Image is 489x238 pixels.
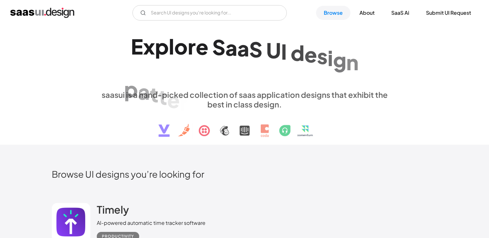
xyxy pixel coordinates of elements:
[418,6,479,20] a: Submit UI Request
[147,109,342,142] img: text, icon, saas logo
[132,5,287,21] input: Search UI designs you're looking for...
[384,6,417,20] a: SaaS Ai
[328,46,333,70] div: i
[124,77,138,101] div: p
[316,6,350,20] a: Browse
[167,88,180,112] div: e
[174,34,188,59] div: o
[188,34,196,59] div: r
[212,35,225,59] div: S
[266,38,281,63] div: U
[138,79,150,104] div: a
[281,39,287,64] div: I
[10,8,74,18] a: home
[237,36,249,61] div: a
[317,44,328,68] div: s
[97,203,129,219] a: Timely
[352,6,382,20] a: About
[249,37,262,62] div: S
[97,203,129,216] h2: Timely
[196,34,208,59] div: e
[333,47,346,72] div: g
[169,34,174,59] div: l
[131,34,143,59] div: E
[97,90,393,109] div: saasui is a hand-picked collection of saas application designs that exhibit the best in class des...
[97,34,393,83] h1: Explore SaaS UI design patterns & interactions.
[291,40,304,65] div: d
[158,85,167,109] div: t
[346,50,358,74] div: n
[150,82,158,106] div: t
[225,35,237,60] div: a
[155,34,169,59] div: p
[143,34,155,59] div: x
[97,219,205,227] div: AI-powered automatic time tracker software
[52,168,438,180] h2: Browse UI designs you’re looking for
[304,42,317,67] div: e
[180,90,188,115] div: r
[132,5,287,21] form: Email Form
